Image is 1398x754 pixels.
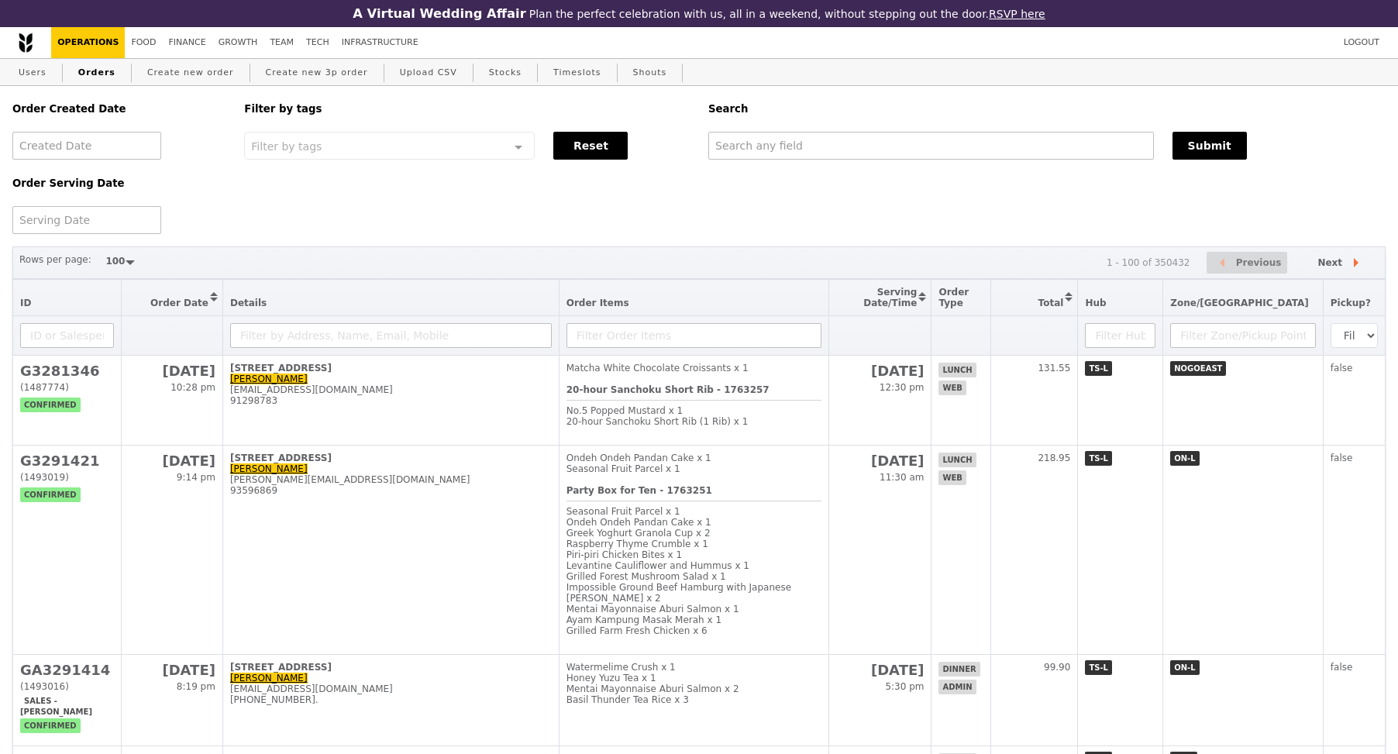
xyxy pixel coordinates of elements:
[230,374,308,384] a: [PERSON_NAME]
[177,472,215,483] span: 9:14 pm
[20,323,114,348] input: ID or Salesperson name
[12,206,161,234] input: Serving Date
[1085,298,1106,308] span: Hub
[566,416,749,427] span: 20‑hour Sanchoku Short Rib (1 Rib) x 1
[170,382,215,393] span: 10:28 pm
[566,528,711,539] span: Greek Yoghurt Granola Cup x 2
[230,463,308,474] a: [PERSON_NAME]
[1085,451,1112,466] span: TS-L
[251,139,322,153] span: Filter by tags
[353,6,525,21] h3: A Virtual Wedding Affair
[1338,27,1386,58] a: Logout
[566,604,739,615] span: Mentai Mayonnaise Aburi Salmon x 1
[230,298,267,308] span: Details
[627,59,673,87] a: Shouts
[12,132,161,160] input: Created Date
[212,27,264,58] a: Growth
[566,571,726,582] span: Grilled Forest Mushroom Salad x 1
[938,287,969,308] span: Order Type
[1317,253,1342,272] span: Next
[336,27,425,58] a: Infrastructure
[230,673,308,683] a: [PERSON_NAME]
[566,549,682,560] span: Piri‑piri Chicken Bites x 1
[12,59,53,87] a: Users
[141,59,240,87] a: Create new order
[230,683,552,694] div: [EMAIL_ADDRESS][DOMAIN_NAME]
[566,453,821,463] div: Ondeh Ondeh Pandan Cake x 1
[72,59,122,87] a: Orders
[51,27,125,58] a: Operations
[1085,323,1155,348] input: Filter Hub
[12,103,226,115] h5: Order Created Date
[1044,662,1070,673] span: 99.90
[989,8,1045,20] a: RSVP here
[566,323,821,348] input: Filter Order Items
[230,363,552,374] div: [STREET_ADDRESS]
[1085,660,1112,675] span: TS-L
[938,453,976,467] span: lunch
[566,582,791,604] span: Impossible Ground Beef Hamburg with Japanese [PERSON_NAME] x 2
[836,453,925,469] h2: [DATE]
[938,680,976,694] span: admin
[20,694,96,719] span: Sales - [PERSON_NAME]
[20,453,114,469] h2: G3291421
[230,485,552,496] div: 93596869
[483,59,528,87] a: Stocks
[260,59,374,87] a: Create new 3p order
[836,363,925,379] h2: [DATE]
[125,27,162,58] a: Food
[230,395,552,406] div: 91298783
[836,662,925,678] h2: [DATE]
[566,625,708,636] span: Grilled Farm Fresh Chicken x 6
[230,474,552,485] div: [PERSON_NAME][EMAIL_ADDRESS][DOMAIN_NAME]
[566,560,749,571] span: Levantine Cauliflower and Hummus x 1
[566,615,721,625] span: Ayam Kampung Masak Merah x 1
[566,384,770,395] b: 20‑hour Sanchoku Short Rib - 1763257
[938,380,966,395] span: web
[1172,132,1247,160] button: Submit
[394,59,463,87] a: Upload CSV
[566,694,821,705] div: Basil Thunder Tea Rice x 3
[20,298,31,308] span: ID
[1038,453,1070,463] span: 218.95
[566,673,821,683] div: Honey Yuzu Tea x 1
[300,27,336,58] a: Tech
[263,27,300,58] a: Team
[566,517,711,528] span: Ondeh Ondeh Pandan Cake x 1
[20,363,114,379] h2: G3281346
[20,472,114,483] div: (1493019)
[129,363,215,379] h2: [DATE]
[1331,298,1371,308] span: Pickup?
[1304,252,1379,274] button: Next
[566,683,821,694] div: Mentai Mayonnaise Aburi Salmon x 2
[177,681,215,692] span: 8:19 pm
[880,382,925,393] span: 12:30 pm
[129,453,215,469] h2: [DATE]
[938,470,966,485] span: web
[253,6,1145,21] div: Plan the perfect celebration with us, all in a weekend, without stepping out the door.
[566,539,708,549] span: Raspberry Thyme Crumble x 1
[12,177,226,189] h5: Order Serving Date
[20,382,114,393] div: (1487774)
[1085,361,1112,376] span: TS-L
[566,506,680,517] span: Seasonal Fruit Parcel x 1
[163,27,212,58] a: Finance
[708,132,1154,160] input: Search any field
[1107,257,1190,268] div: 1 - 100 of 350432
[1170,660,1199,675] span: ON-L
[1170,451,1199,466] span: ON-L
[566,463,821,474] div: Seasonal Fruit Parcel x 1
[129,662,215,678] h2: [DATE]
[566,405,684,416] span: No.5 Popped Mustard x 1
[1170,323,1316,348] input: Filter Zone/Pickup Point
[1331,453,1353,463] span: false
[938,363,976,377] span: lunch
[938,662,980,677] span: dinner
[566,363,821,374] div: Matcha White Chocolate Croissants x 1
[1207,252,1287,274] button: Previous
[547,59,607,87] a: Timeslots
[566,662,821,673] div: Watermelime Crush x 1
[20,487,81,502] span: confirmed
[885,681,924,692] span: 5:30 pm
[566,485,712,496] b: Party Box for Ten - 1763251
